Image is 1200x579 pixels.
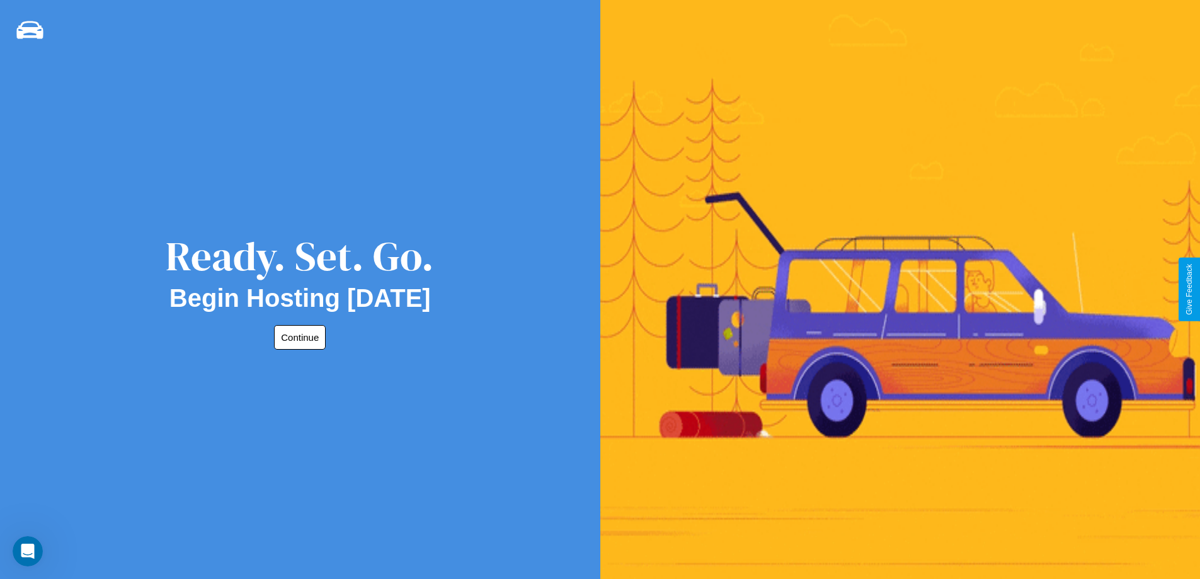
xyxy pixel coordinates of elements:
iframe: Intercom live chat [13,536,43,566]
h2: Begin Hosting [DATE] [169,284,431,312]
button: Continue [274,325,326,350]
div: Give Feedback [1185,264,1194,315]
div: Ready. Set. Go. [166,228,434,284]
